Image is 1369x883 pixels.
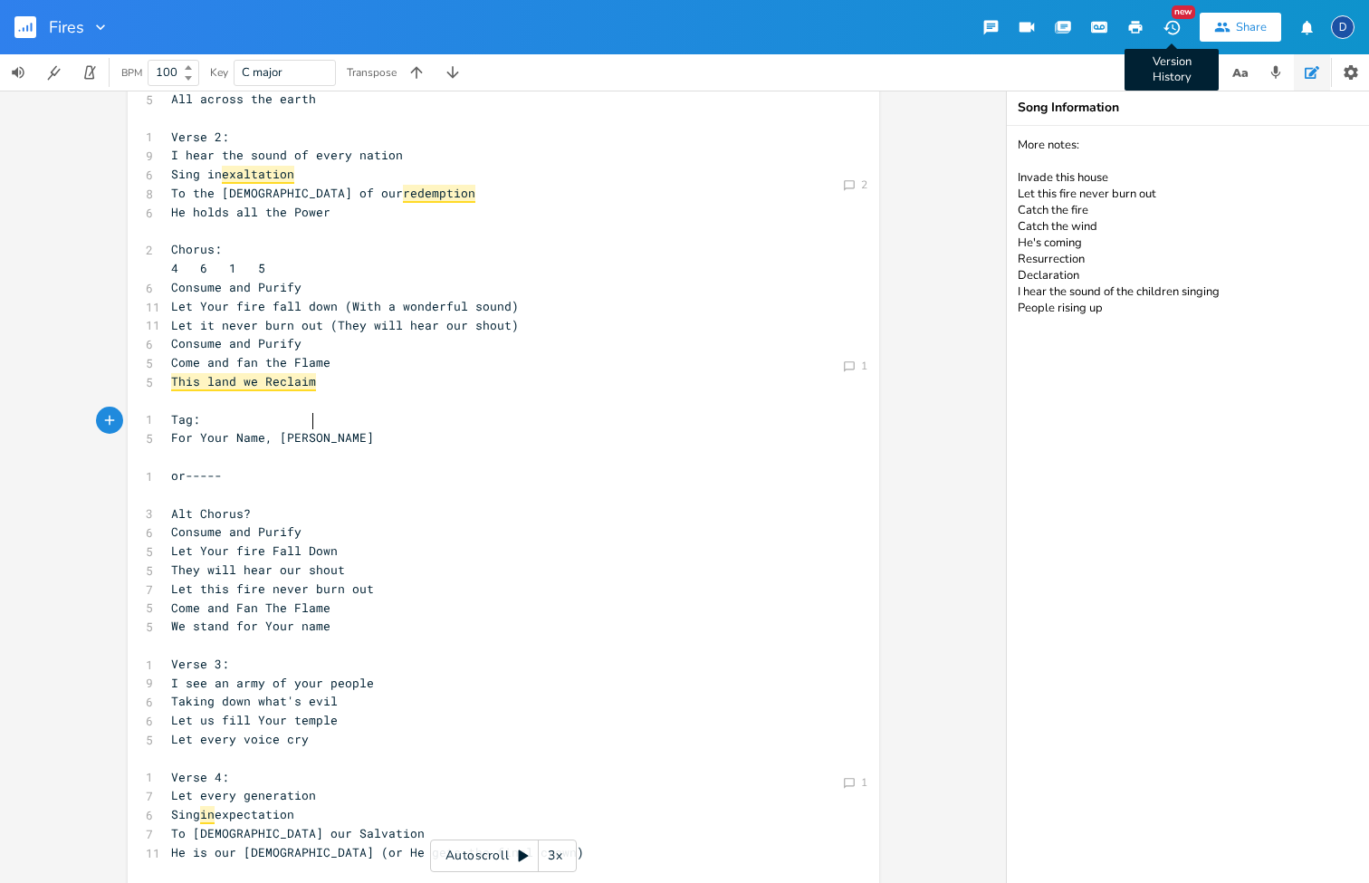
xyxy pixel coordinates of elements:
[861,179,867,190] div: 2
[1018,101,1358,114] div: Song Information
[171,411,200,427] span: Tag:
[171,731,309,747] span: Let every voice cry
[171,317,519,333] span: Let it never burn out (They will hear our shout)
[171,505,251,522] span: Alt Chorus?
[171,185,475,201] span: To the [DEMOGRAPHIC_DATA] of our
[430,840,577,872] div: Autoscroll
[1236,19,1267,35] div: Share
[171,204,330,220] span: He holds all the Power
[171,656,229,672] span: Verse 3:
[171,769,229,785] span: Verse 4:
[171,600,330,616] span: Come and Fan The Flame
[222,166,294,184] span: exaltation
[171,373,316,391] span: This land we Reclaim
[200,806,215,824] span: in
[1200,13,1281,42] button: Share
[171,166,294,182] span: Sing in
[171,467,222,484] span: or-----
[171,298,519,314] span: Let Your fire fall down (With a wonderful sound)
[171,675,374,691] span: I see an army of your people
[49,19,84,35] span: Fires
[171,693,338,709] span: Taking down what's evil
[171,581,374,597] span: Let this fire never burn out
[861,777,867,788] div: 1
[171,129,229,145] span: Verse 2:
[171,806,294,822] span: Sing expectation
[171,429,374,446] span: For Your Name, [PERSON_NAME]
[171,241,222,257] span: Chorus:
[1172,5,1195,19] div: New
[1007,126,1369,883] textarea: More notes: Invade this house Let this fire never burn out Catch the fire Catch the wind He's com...
[171,91,316,107] span: All across the earth
[1154,11,1190,43] button: NewVersion History
[403,185,475,203] span: redemption
[1331,6,1355,48] button: D
[1331,15,1355,39] div: David Jones
[121,68,142,78] div: BPM
[171,825,425,841] span: To [DEMOGRAPHIC_DATA] our Salvation
[861,360,867,371] div: 1
[171,335,302,351] span: Consume and Purify
[242,64,282,81] span: C major
[171,844,584,860] span: He is our [DEMOGRAPHIC_DATA] (or He gets the final crown)
[171,147,403,163] span: I hear the sound of every nation
[171,542,338,559] span: Let Your fire Fall Down
[210,67,228,78] div: Key
[171,787,316,803] span: Let every generation
[171,561,345,578] span: They will hear our shout
[171,712,338,728] span: Let us fill Your temple
[171,354,330,370] span: Come and fan the Flame
[539,840,571,872] div: 3x
[171,618,330,634] span: We stand for Your name
[347,67,397,78] div: Transpose
[171,260,265,276] span: 4 6 1 5
[171,279,302,295] span: Consume and Purify
[171,523,302,540] span: Consume and Purify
